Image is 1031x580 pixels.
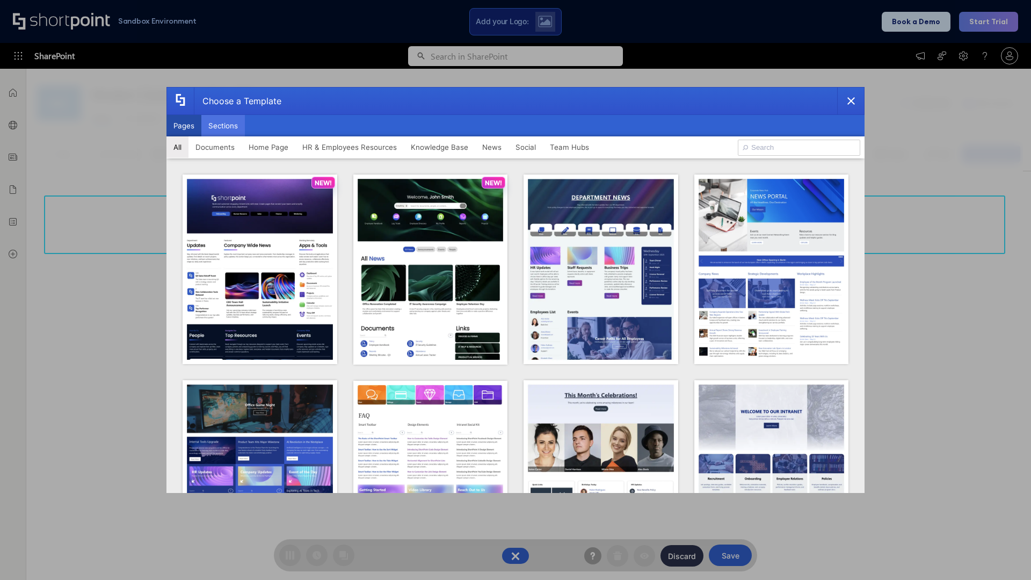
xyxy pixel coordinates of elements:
iframe: Chat Widget [977,528,1031,580]
input: Search [738,140,860,156]
p: NEW! [485,179,502,187]
p: NEW! [315,179,332,187]
button: HR & Employees Resources [295,136,404,158]
button: Social [509,136,543,158]
button: Sections [201,115,245,136]
button: All [166,136,188,158]
button: Pages [166,115,201,136]
button: Documents [188,136,242,158]
button: Home Page [242,136,295,158]
div: Choose a Template [194,88,281,114]
button: News [475,136,509,158]
button: Team Hubs [543,136,596,158]
button: Knowledge Base [404,136,475,158]
div: template selector [166,87,865,493]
